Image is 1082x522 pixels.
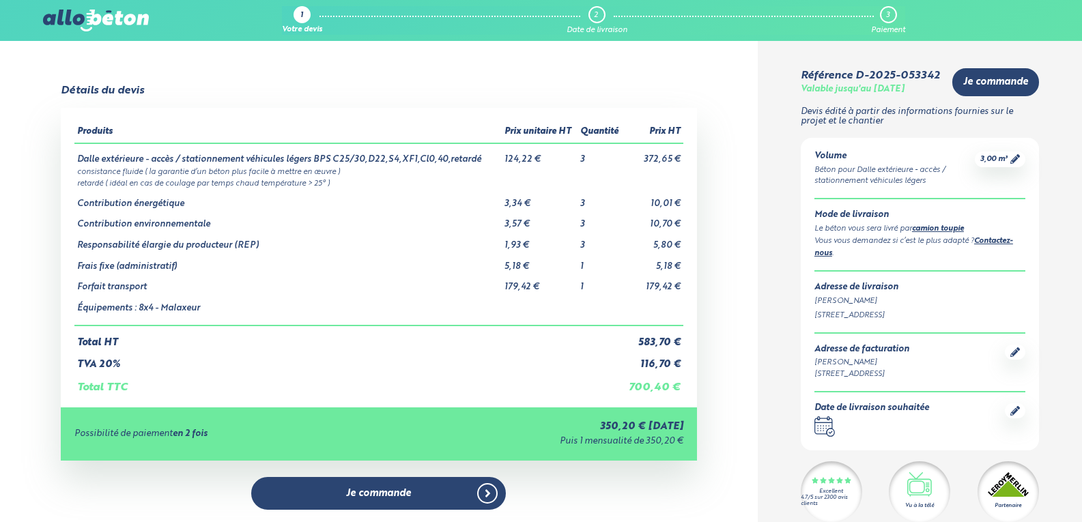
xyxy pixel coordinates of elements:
[567,6,627,35] a: 2 Date de livraison
[74,188,502,209] td: Contribution énergétique
[623,272,683,293] td: 179,42 €
[567,26,627,35] div: Date de livraison
[282,26,322,35] div: Votre devis
[502,188,578,209] td: 3,34 €
[74,325,623,349] td: Total HT
[952,68,1039,96] a: Je commande
[74,371,623,394] td: Total TTC
[814,164,975,188] div: Béton pour Dalle extérieure - accès / stationnement véhicules légers
[61,85,144,97] div: Détails du devis
[801,495,862,507] div: 4.7/5 sur 2300 avis clients
[814,235,1025,260] div: Vous vous demandez si c’est le plus adapté ? .
[814,357,909,368] div: [PERSON_NAME]
[578,251,623,272] td: 1
[623,325,683,349] td: 583,70 €
[912,225,964,233] a: camion toupie
[390,421,683,433] div: 350,20 € [DATE]
[886,11,889,20] div: 3
[623,188,683,209] td: 10,01 €
[74,293,502,325] td: Équipements : 8x4 - Malaxeur
[74,429,390,439] div: Possibilité de paiement
[300,12,303,20] div: 1
[346,488,411,499] span: Je commande
[623,348,683,371] td: 116,70 €
[814,223,1025,235] div: Le béton vous sera livré par
[502,230,578,251] td: 1,93 €
[173,429,208,438] strong: en 2 fois
[74,165,683,177] td: consistance fluide ( la garantie d’un béton plus facile à mettre en œuvre )
[814,403,929,414] div: Date de livraison souhaitée
[819,489,843,495] div: Excellent
[578,230,623,251] td: 3
[502,251,578,272] td: 5,18 €
[502,209,578,230] td: 3,57 €
[251,477,506,510] a: Je commande
[43,10,148,31] img: allobéton
[814,345,909,355] div: Adresse de facturation
[960,469,1067,507] iframe: Help widget launcher
[74,251,502,272] td: Frais fixe (administratif)
[623,209,683,230] td: 10,70 €
[905,502,934,510] div: Vu à la télé
[594,11,598,20] div: 2
[578,188,623,209] td: 3
[814,295,1025,307] div: [PERSON_NAME]
[814,282,1025,293] div: Adresse de livraison
[801,107,1039,127] p: Devis édité à partir des informations fournies sur le projet et le chantier
[74,209,502,230] td: Contribution environnementale
[814,368,909,380] div: [STREET_ADDRESS]
[74,121,502,143] th: Produits
[74,272,502,293] td: Forfait transport
[282,6,322,35] a: 1 Votre devis
[814,151,975,162] div: Volume
[871,6,905,35] a: 3 Paiement
[502,121,578,143] th: Prix unitaire HT
[814,310,1025,321] div: [STREET_ADDRESS]
[814,210,1025,220] div: Mode de livraison
[623,121,683,143] th: Prix HT
[623,251,683,272] td: 5,18 €
[74,143,502,165] td: Dalle extérieure - accès / stationnement véhicules légers BPS C25/30,D22,S4,XF1,Cl0,40,retardé
[801,70,939,82] div: Référence D-2025-053342
[578,209,623,230] td: 3
[578,272,623,293] td: 1
[623,143,683,165] td: 372,65 €
[963,76,1028,88] span: Je commande
[74,230,502,251] td: Responsabilité élargie du producteur (REP)
[502,143,578,165] td: 124,22 €
[578,143,623,165] td: 3
[871,26,905,35] div: Paiement
[74,177,683,188] td: retardé ( idéal en cas de coulage par temps chaud température > 25° )
[801,85,905,95] div: Valable jusqu'au [DATE]
[578,121,623,143] th: Quantité
[390,437,683,447] div: Puis 1 mensualité de 350,20 €
[623,371,683,394] td: 700,40 €
[74,348,623,371] td: TVA 20%
[502,272,578,293] td: 179,42 €
[814,237,1013,257] a: Contactez-nous
[623,230,683,251] td: 5,80 €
